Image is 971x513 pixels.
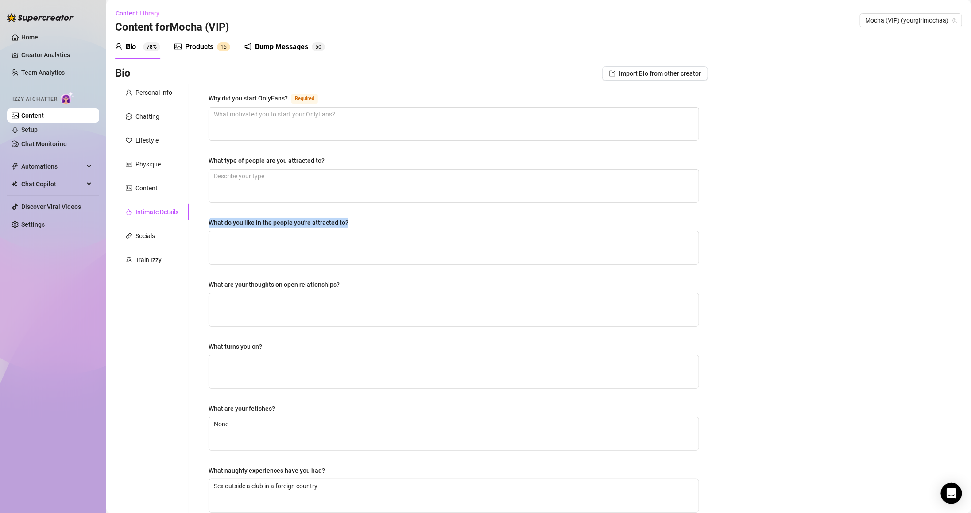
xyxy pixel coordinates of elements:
[115,66,131,81] h3: Bio
[209,108,699,140] textarea: Why did you start OnlyFans?
[21,34,38,41] a: Home
[619,70,701,77] span: Import Bio from other creator
[21,203,81,210] a: Discover Viral Videos
[209,417,699,450] textarea: What are your fetishes?
[135,207,178,217] div: Intimate Details
[116,10,159,17] span: Content Library
[255,42,308,52] div: Bump Messages
[209,156,325,166] div: What type of people are you attracted to?
[952,18,957,23] span: team
[209,342,262,351] div: What turns you on?
[7,13,74,22] img: logo-BBDzfeDw.svg
[209,466,331,475] label: What naughty experiences have you had?
[244,43,251,50] span: notification
[174,43,182,50] span: picture
[126,89,132,96] span: user
[21,221,45,228] a: Settings
[21,69,65,76] a: Team Analytics
[126,185,132,191] span: picture
[209,218,348,228] div: What do you like in the people you're attracted to?
[135,231,155,241] div: Socials
[602,66,708,81] button: Import Bio from other creator
[126,257,132,263] span: experiment
[209,93,328,104] label: Why did you start OnlyFans?
[21,177,84,191] span: Chat Copilot
[217,42,230,51] sup: 15
[135,88,172,97] div: Personal Info
[115,20,229,35] h3: Content for Mocha (VIP)
[61,92,74,104] img: AI Chatter
[21,48,92,62] a: Creator Analytics
[224,44,227,50] span: 5
[209,479,699,512] textarea: What naughty experiences have you had?
[209,293,699,326] textarea: What are your thoughts on open relationships?
[209,280,340,289] div: What are your thoughts on open relationships?
[21,126,38,133] a: Setup
[185,42,213,52] div: Products
[21,112,44,119] a: Content
[135,135,159,145] div: Lifestyle
[135,183,158,193] div: Content
[209,170,699,202] textarea: What type of people are you attracted to?
[209,231,699,264] textarea: What do you like in the people you're attracted to?
[209,93,288,103] div: Why did you start OnlyFans?
[126,209,132,215] span: fire
[209,280,346,289] label: What are your thoughts on open relationships?
[12,95,57,104] span: Izzy AI Chatter
[143,42,160,51] sup: 78%
[209,404,275,413] div: What are your fetishes?
[135,255,162,265] div: Train Izzy
[209,156,331,166] label: What type of people are you attracted to?
[126,161,132,167] span: idcard
[126,42,136,52] div: Bio
[318,44,321,50] span: 0
[865,14,957,27] span: Mocha (VIP) (yourgirlmochaa)
[209,342,268,351] label: What turns you on?
[135,112,159,121] div: Chatting
[115,43,122,50] span: user
[209,218,355,228] label: What do you like in the people you're attracted to?
[21,159,84,174] span: Automations
[209,466,325,475] div: What naughty experiences have you had?
[126,137,132,143] span: heart
[115,6,166,20] button: Content Library
[941,483,962,504] div: Open Intercom Messenger
[315,44,318,50] span: 5
[12,181,17,187] img: Chat Copilot
[609,70,615,77] span: import
[126,113,132,120] span: message
[135,159,161,169] div: Physique
[312,42,325,51] sup: 50
[209,355,699,388] textarea: What turns you on?
[209,404,281,413] label: What are your fetishes?
[12,163,19,170] span: thunderbolt
[126,233,132,239] span: link
[291,94,318,104] span: Required
[221,44,224,50] span: 1
[21,140,67,147] a: Chat Monitoring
